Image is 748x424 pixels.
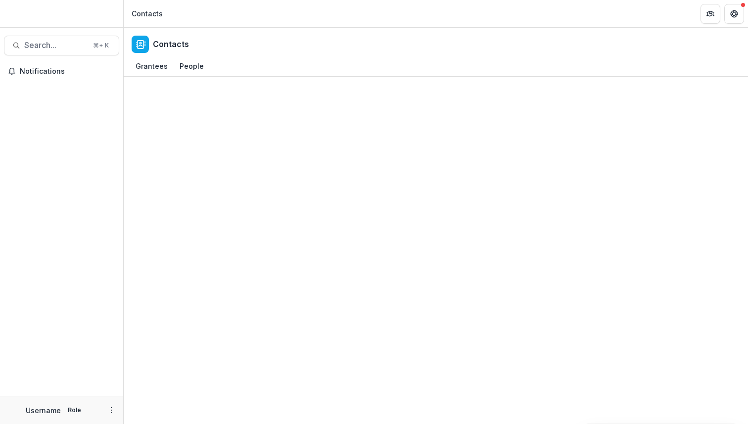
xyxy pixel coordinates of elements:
[20,67,115,76] span: Notifications
[176,57,208,76] a: People
[24,41,87,50] span: Search...
[4,36,119,55] button: Search...
[153,40,189,49] h2: Contacts
[4,63,119,79] button: Notifications
[132,59,172,73] div: Grantees
[65,406,84,415] p: Role
[128,6,167,21] nav: breadcrumb
[701,4,720,24] button: Partners
[105,404,117,416] button: More
[132,8,163,19] div: Contacts
[26,405,61,416] p: Username
[724,4,744,24] button: Get Help
[91,40,111,51] div: ⌘ + K
[132,57,172,76] a: Grantees
[176,59,208,73] div: People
